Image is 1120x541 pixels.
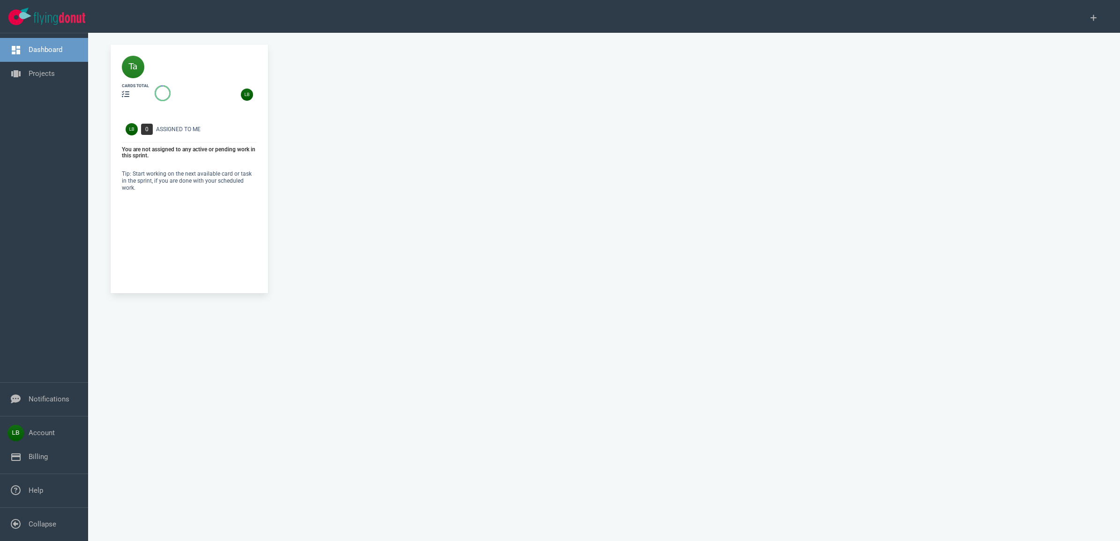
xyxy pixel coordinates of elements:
img: 40 [122,56,144,78]
a: Projects [29,69,55,78]
a: Account [29,429,55,437]
a: Billing [29,452,48,461]
p: You are not assigned to any active or pending work in this sprint. [122,147,257,159]
div: cards total [122,83,149,89]
img: Avatar [126,123,138,135]
img: Flying Donut text logo [34,12,85,25]
div: Assigned To Me [156,125,262,133]
a: Help [29,486,43,495]
a: Notifications [29,395,69,403]
span: 0 [141,124,153,135]
a: Collapse [29,520,56,528]
img: 26 [241,89,253,101]
p: Tip: Start working on the next available card or task in the sprint, if you are done with your sc... [122,170,257,192]
a: Dashboard [29,45,62,54]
